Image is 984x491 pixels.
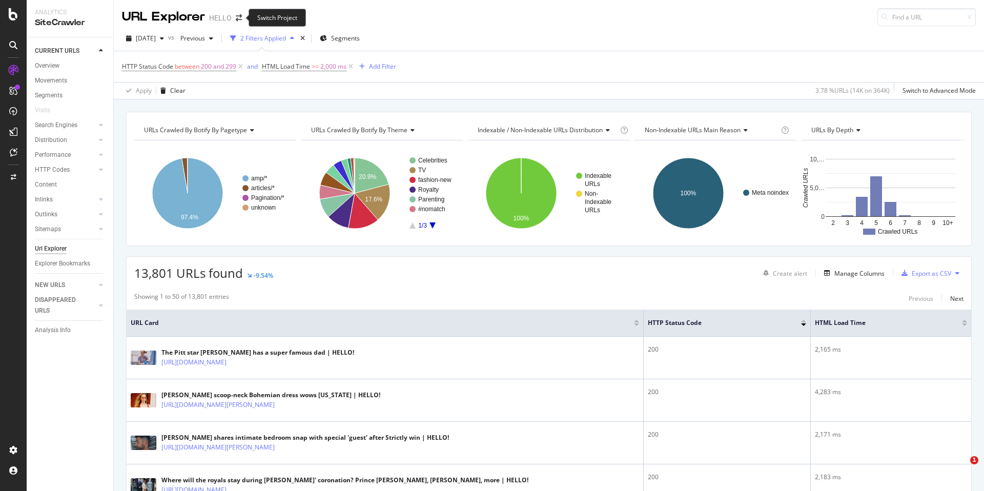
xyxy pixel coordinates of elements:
[35,224,61,235] div: Sitemaps
[912,269,951,278] div: Export as CSV
[903,86,976,95] div: Switch to Advanced Mode
[648,387,807,397] div: 200
[932,219,936,227] text: 9
[251,185,275,192] text: articles/*
[635,149,797,238] svg: A chart.
[909,292,933,304] button: Previous
[897,265,951,281] button: Export as CSV
[365,196,382,203] text: 17.6%
[35,46,79,56] div: CURRENT URLS
[311,126,407,134] span: URLs Crawled By Botify By theme
[35,258,90,269] div: Explorer Bookmarks
[35,194,53,205] div: Inlinks
[514,215,529,222] text: 100%
[35,165,70,175] div: HTTP Codes
[810,185,825,192] text: 5,0…
[35,120,96,131] a: Search Engines
[773,269,807,278] div: Create alert
[226,30,298,47] button: 2 Filters Applied
[131,436,156,450] img: main image
[35,179,106,190] a: Content
[134,292,229,304] div: Showing 1 to 50 of 13,801 entries
[122,83,152,99] button: Apply
[822,213,825,220] text: 0
[134,149,296,238] svg: A chart.
[355,60,396,73] button: Add Filter
[889,219,893,227] text: 6
[156,83,186,99] button: Clear
[35,135,67,146] div: Distribution
[35,194,96,205] a: Inlinks
[161,348,354,357] div: The Pitt star [PERSON_NAME] has a super famous dad | HELLO!
[820,267,885,279] button: Manage Columns
[815,345,967,354] div: 2,165 ms
[648,345,807,354] div: 200
[236,14,242,22] div: arrow-right-arrow-left
[254,271,273,280] div: -9.54%
[161,391,380,400] div: [PERSON_NAME] scoop-neck Bohemian dress wows [US_STATE] | HELLO!
[909,294,933,303] div: Previous
[298,33,307,44] div: times
[759,265,807,281] button: Create alert
[35,209,57,220] div: Outlinks
[35,224,96,235] a: Sitemaps
[35,165,96,175] a: HTTP Codes
[35,280,96,291] a: NEW URLS
[301,149,463,238] div: A chart.
[943,219,953,227] text: 10+
[131,318,631,328] span: URL Card
[176,30,217,47] button: Previous
[970,456,978,464] span: 1
[877,8,976,26] input: Find a URL
[585,207,600,214] text: URLs
[201,59,236,74] span: 200 and 299
[35,46,96,56] a: CURRENT URLS
[144,126,247,134] span: URLs Crawled By Botify By pagetype
[320,59,346,74] span: 2,000 ms
[369,62,396,71] div: Add Filter
[875,219,878,227] text: 5
[645,126,741,134] span: Non-Indexable URLs Main Reason
[35,295,96,316] a: DISAPPEARED URLS
[809,122,954,138] h4: URLs by Depth
[846,219,850,227] text: 3
[35,75,67,86] div: Movements
[35,243,106,254] a: Url Explorer
[122,62,173,71] span: HTTP Status Code
[418,222,427,229] text: 1/3
[834,269,885,278] div: Manage Columns
[648,473,807,482] div: 200
[468,149,630,238] div: A chart.
[35,90,63,101] div: Segments
[643,122,780,138] h4: Non-Indexable URLs Main Reason
[802,149,963,238] svg: A chart.
[251,204,276,211] text: unknown
[170,86,186,95] div: Clear
[35,60,59,71] div: Overview
[35,17,105,29] div: SiteCrawler
[35,243,67,254] div: Url Explorer
[131,393,156,407] img: main image
[860,219,864,227] text: 4
[35,75,106,86] a: Movements
[122,8,205,26] div: URL Explorer
[247,62,258,71] button: and
[309,122,454,138] h4: URLs Crawled By Botify By theme
[262,62,310,71] span: HTML Load Time
[815,473,967,482] div: 2,183 ms
[585,180,600,188] text: URLs
[331,34,360,43] span: Segments
[161,433,449,442] div: [PERSON_NAME] shares intimate bedroom snap with special 'guest' after Strictly win | HELLO!
[418,167,426,174] text: TV
[136,86,152,95] div: Apply
[161,442,275,453] a: [URL][DOMAIN_NAME][PERSON_NAME]
[810,156,825,163] text: 10,…
[35,258,106,269] a: Explorer Bookmarks
[680,190,696,197] text: 100%
[585,172,611,179] text: Indexable
[35,105,50,116] div: Visits
[176,34,205,43] span: Previous
[418,176,452,183] text: fashion-new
